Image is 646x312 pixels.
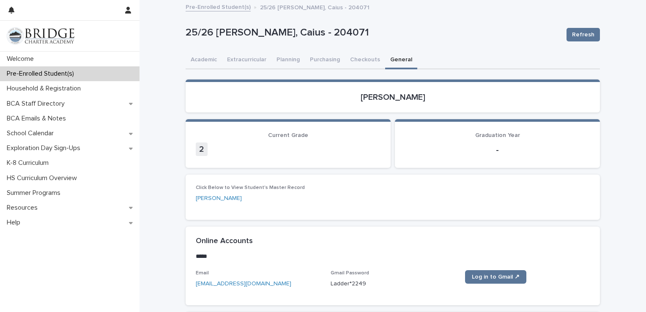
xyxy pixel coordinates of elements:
[196,92,590,102] p: [PERSON_NAME]
[186,52,222,69] button: Academic
[3,115,73,123] p: BCA Emails & Notes
[305,52,345,69] button: Purchasing
[271,52,305,69] button: Planning
[196,194,242,203] a: [PERSON_NAME]
[196,142,208,156] span: 2
[3,159,55,167] p: K-8 Curriculum
[196,271,209,276] span: Email
[196,281,291,287] a: [EMAIL_ADDRESS][DOMAIN_NAME]
[7,27,74,44] img: V1C1m3IdTEidaUdm9Hs0
[3,85,88,93] p: Household & Registration
[3,219,27,227] p: Help
[475,132,520,138] span: Graduation Year
[260,2,370,11] p: 25/26 [PERSON_NAME], Caius - 204071
[186,2,251,11] a: Pre-Enrolled Student(s)
[186,27,560,39] p: 25/26 [PERSON_NAME], Caius - 204071
[3,189,67,197] p: Summer Programs
[268,132,308,138] span: Current Grade
[3,55,41,63] p: Welcome
[345,52,385,69] button: Checkouts
[3,204,44,212] p: Resources
[222,52,271,69] button: Extracurricular
[572,30,594,39] span: Refresh
[331,279,455,288] p: Ladder*2249
[3,174,84,182] p: HS Curriculum Overview
[472,274,520,280] span: Log in to Gmail ↗
[3,129,60,137] p: School Calendar
[3,144,87,152] p: Exploration Day Sign-Ups
[331,271,369,276] span: Gmail Password
[3,70,81,78] p: Pre-Enrolled Student(s)
[405,145,590,155] p: -
[3,100,71,108] p: BCA Staff Directory
[465,270,526,284] a: Log in to Gmail ↗
[196,237,253,246] h2: Online Accounts
[196,185,305,190] span: Click Below to View Student's Master Record
[567,28,600,41] button: Refresh
[385,52,417,69] button: General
